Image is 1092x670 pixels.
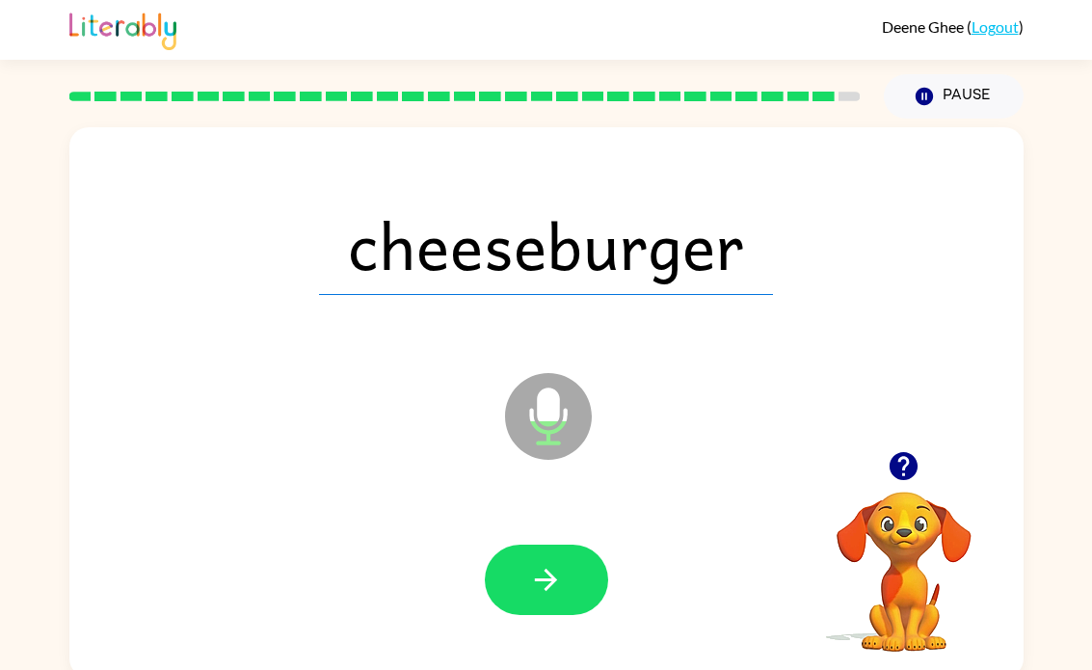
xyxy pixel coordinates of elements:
span: cheeseburger [319,195,773,295]
span: Deene Ghee [882,17,967,36]
button: Pause [884,74,1024,119]
a: Logout [972,17,1019,36]
div: ( ) [882,17,1024,36]
img: Literably [69,8,176,50]
video: Your browser must support playing .mp4 files to use Literably. Please try using another browser. [808,462,1000,655]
